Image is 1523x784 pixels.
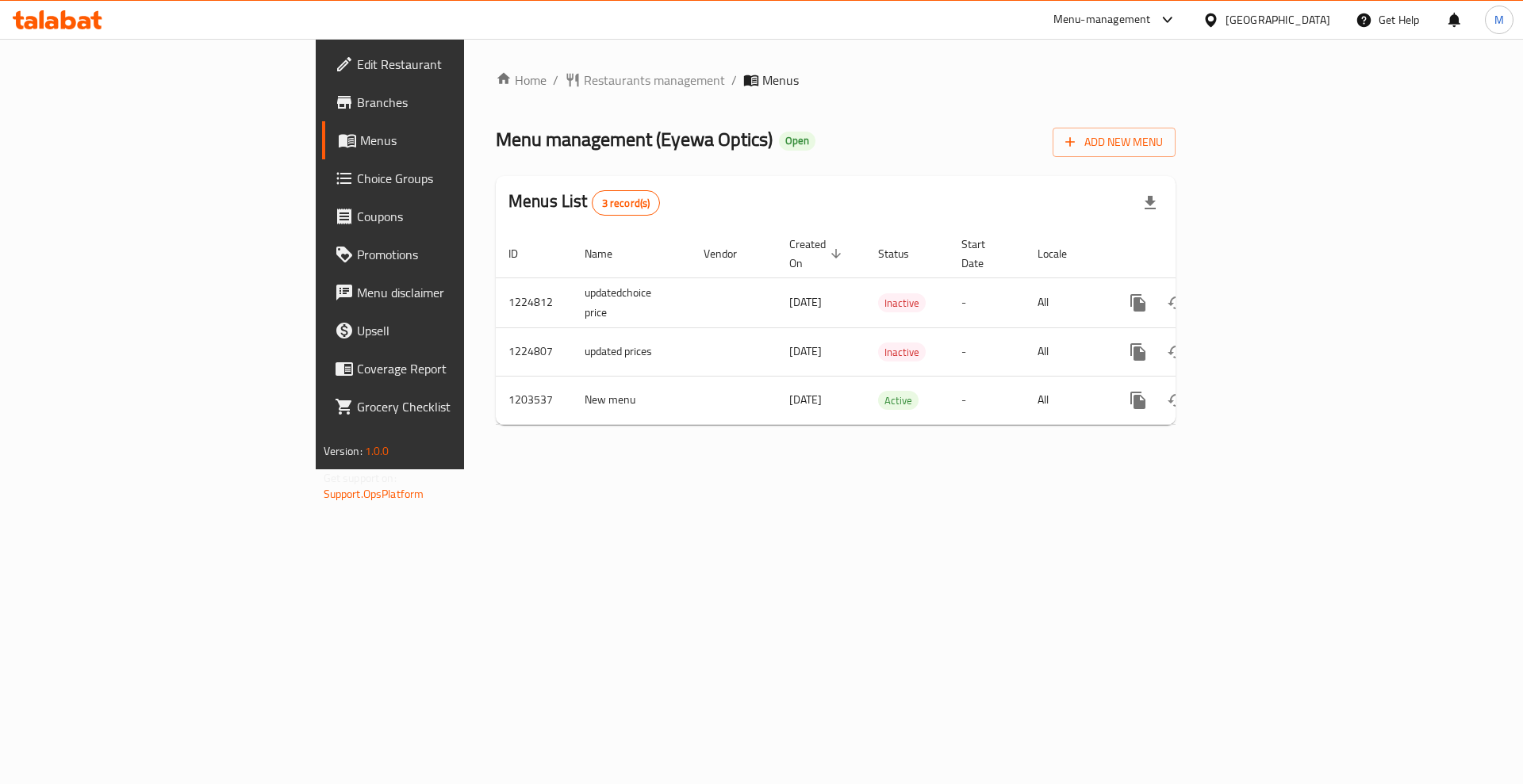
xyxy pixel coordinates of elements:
[322,83,570,121] a: Branches
[1107,230,1284,278] th: Actions
[1119,333,1157,371] button: more
[789,389,822,410] span: [DATE]
[1025,327,1107,376] td: All
[365,441,389,461] span: 1.0.0
[324,441,363,461] span: Version:
[762,71,799,90] span: Menus
[324,484,424,504] a: Support.OpsPlatform
[878,392,919,410] span: Active
[357,55,558,74] span: Edit Restaurant
[565,71,725,90] a: Restaurants management
[357,321,558,340] span: Upsell
[357,207,558,226] span: Coupons
[1226,11,1330,29] div: [GEOGRAPHIC_DATA]
[1131,184,1169,222] div: Export file
[322,312,570,350] a: Upsell
[1119,284,1157,322] button: more
[357,245,558,264] span: Promotions
[949,277,1025,327] td: -
[572,277,691,327] td: updatedchoice price
[949,327,1025,376] td: -
[357,397,558,416] span: Grocery Checklist
[1157,381,1195,419] button: Change Status
[1038,244,1088,263] span: Locale
[357,359,558,378] span: Coverage Report
[1053,10,1151,29] div: Menu-management
[496,121,773,157] span: Menu management ( Eyewa Optics )
[878,343,926,361] span: Inactive
[878,342,926,361] div: Inactive
[1025,277,1107,327] td: All
[593,196,660,211] span: 3 record(s)
[878,244,930,263] span: Status
[585,244,633,263] span: Name
[789,341,822,361] span: [DATE]
[878,294,926,312] span: Inactive
[357,93,558,112] span: Branches
[508,244,539,263] span: ID
[1157,284,1195,322] button: Change Status
[496,230,1284,425] table: enhanced table
[779,132,815,151] div: Open
[322,197,570,235] a: Coupons
[322,273,570,312] a: Menu disclaimer
[1494,11,1504,29] span: M
[1157,333,1195,371] button: Change Status
[322,350,570,388] a: Coverage Report
[322,388,570,426] a: Grocery Checklist
[789,292,822,312] span: [DATE]
[584,71,725,90] span: Restaurants management
[1053,128,1176,157] button: Add New Menu
[878,391,919,410] div: Active
[360,131,558,150] span: Menus
[324,468,397,488] span: Get support on:
[322,235,570,273] a: Promotions
[731,71,737,90] li: /
[572,376,691,424] td: New menu
[592,190,661,216] div: Total records count
[322,45,570,83] a: Edit Restaurant
[1025,376,1107,424] td: All
[357,283,558,302] span: Menu disclaimer
[572,327,691,376] td: updated prices
[496,71,1176,90] nav: breadcrumb
[357,169,558,188] span: Choice Groups
[949,376,1025,424] td: -
[508,189,660,216] h2: Menus List
[322,159,570,197] a: Choice Groups
[1065,132,1163,152] span: Add New Menu
[961,235,1006,273] span: Start Date
[1119,381,1157,419] button: more
[789,235,846,273] span: Created On
[322,121,570,159] a: Menus
[779,134,815,147] span: Open
[704,244,758,263] span: Vendor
